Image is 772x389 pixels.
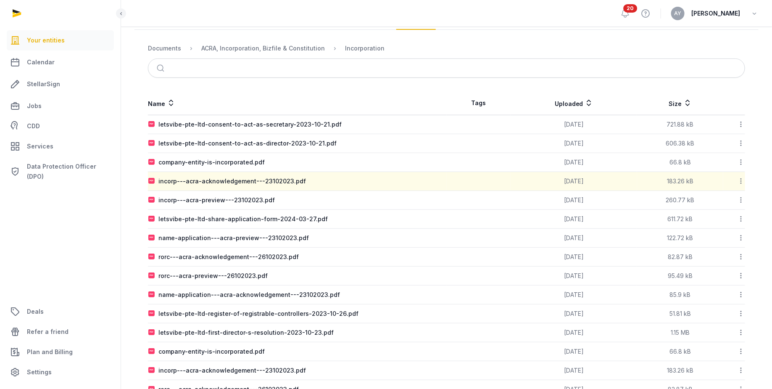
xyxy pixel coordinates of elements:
[637,172,723,191] td: 183.26 kB
[564,177,584,185] span: [DATE]
[148,38,745,58] nav: Breadcrumb
[7,52,114,72] a: Calendar
[158,234,309,242] div: name-application---acra-preview---23102023.pdf
[637,229,723,248] td: 122.72 kB
[564,329,584,336] span: [DATE]
[564,291,584,298] span: [DATE]
[158,366,306,375] div: incorp---acra-acknowledgement---23102023.pdf
[27,57,55,67] span: Calendar
[7,322,114,342] a: Refer a friend
[7,362,114,382] a: Settings
[345,44,385,53] div: Incorporation
[564,272,584,279] span: [DATE]
[564,348,584,355] span: [DATE]
[27,327,69,337] span: Refer a friend
[637,248,723,267] td: 82.87 kB
[148,310,155,317] img: pdf.svg
[148,91,447,115] th: Name
[27,79,60,89] span: StellarSign
[148,178,155,185] img: pdf.svg
[148,140,155,147] img: pdf.svg
[637,210,723,229] td: 611.72 kB
[447,91,511,115] th: Tags
[148,367,155,374] img: pdf.svg
[158,328,334,337] div: letsvibe-pte-ltd-first-director-s-resolution-2023-10-23.pdf
[158,347,265,356] div: company-entity-is-incorporated.pdf
[158,120,342,129] div: letsvibe-pte-ltd-consent-to-act-as-secretary-2023-10-21.pdf
[675,11,682,16] span: AY
[511,91,637,115] th: Uploaded
[7,118,114,135] a: CDD
[27,367,52,377] span: Settings
[158,272,268,280] div: rorc---acra-preview---26102023.pdf
[27,347,73,357] span: Plan and Billing
[27,307,44,317] span: Deals
[564,367,584,374] span: [DATE]
[637,267,723,286] td: 95.49 kB
[564,234,584,241] span: [DATE]
[148,159,155,166] img: pdf.svg
[27,35,65,45] span: Your entities
[564,215,584,222] span: [DATE]
[201,44,325,53] div: ACRA, Incorporation, Bizfile & Constitution
[624,4,638,13] span: 20
[7,158,114,185] a: Data Protection Officer (DPO)
[148,348,155,355] img: pdf.svg
[637,153,723,172] td: 66.8 kB
[148,197,155,204] img: pdf.svg
[671,7,685,20] button: AY
[148,235,155,241] img: pdf.svg
[27,141,53,151] span: Services
[148,273,155,279] img: pdf.svg
[691,8,740,19] span: [PERSON_NAME]
[7,302,114,322] a: Deals
[637,115,723,134] td: 721.88 kB
[158,196,275,204] div: incorp---acra-preview---23102023.pdf
[27,161,111,182] span: Data Protection Officer (DPO)
[564,310,584,317] span: [DATE]
[564,121,584,128] span: [DATE]
[7,342,114,362] a: Plan and Billing
[637,91,723,115] th: Size
[637,286,723,304] td: 85.9 kB
[148,254,155,260] img: pdf.svg
[158,215,328,223] div: letsvibe-pte-ltd-share-application-form-2024-03-27.pdf
[564,253,584,260] span: [DATE]
[564,159,584,166] span: [DATE]
[637,134,723,153] td: 606.38 kB
[148,291,155,298] img: pdf.svg
[27,101,42,111] span: Jobs
[158,253,299,261] div: rorc---acra-acknowledgement---26102023.pdf
[152,59,171,77] button: Submit
[7,30,114,50] a: Your entities
[148,44,181,53] div: Documents
[564,196,584,204] span: [DATE]
[7,136,114,156] a: Services
[158,158,265,167] div: company-entity-is-incorporated.pdf
[637,191,723,210] td: 260.77 kB
[7,96,114,116] a: Jobs
[158,139,337,148] div: letsvibe-pte-ltd-consent-to-act-as-director-2023-10-21.pdf
[148,216,155,222] img: pdf.svg
[7,74,114,94] a: StellarSign
[564,140,584,147] span: [DATE]
[158,310,358,318] div: letsvibe-pte-ltd-register-of-registrable-controllers-2023-10-26.pdf
[158,177,306,185] div: incorp---acra-acknowledgement---23102023.pdf
[148,121,155,128] img: pdf.svg
[158,291,340,299] div: name-application---acra-acknowledgement---23102023.pdf
[621,291,772,389] iframe: Chat Widget
[148,329,155,336] img: pdf.svg
[27,121,40,131] span: CDD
